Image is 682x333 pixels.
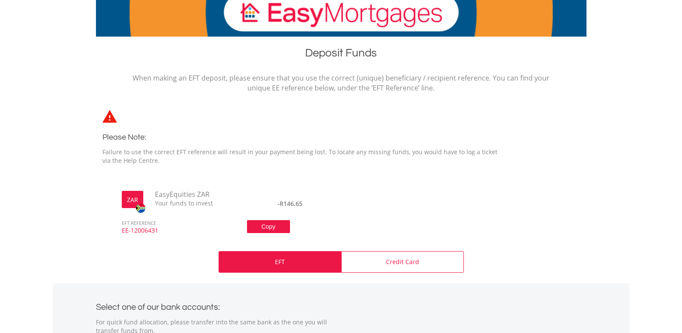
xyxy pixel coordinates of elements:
span: EasyEquities ZAR [148,190,235,199]
p: EFT [275,258,285,266]
span: Your funds to invest [148,199,235,208]
span: EE-12006431 [115,226,234,243]
span: EFT REFERENCE [115,208,234,227]
button: Copy [247,220,290,233]
h3: Please Note: [102,131,507,143]
p: Credit Card [386,258,419,266]
h1: Deposit Funds [96,45,586,65]
label: Select one of our bank accounts: [96,300,220,311]
img: statements-icon-error-satrix.svg [102,110,117,123]
p: Failure to use the correct EFT reference will result in your payment being lost. To locate any mi... [102,148,507,165]
label: ZAR [127,196,138,204]
p: When making an EFT deposit, please ensure that you use the correct (unique) beneficiary / recipie... [133,73,550,93]
span: -R146.65 [278,199,302,208]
